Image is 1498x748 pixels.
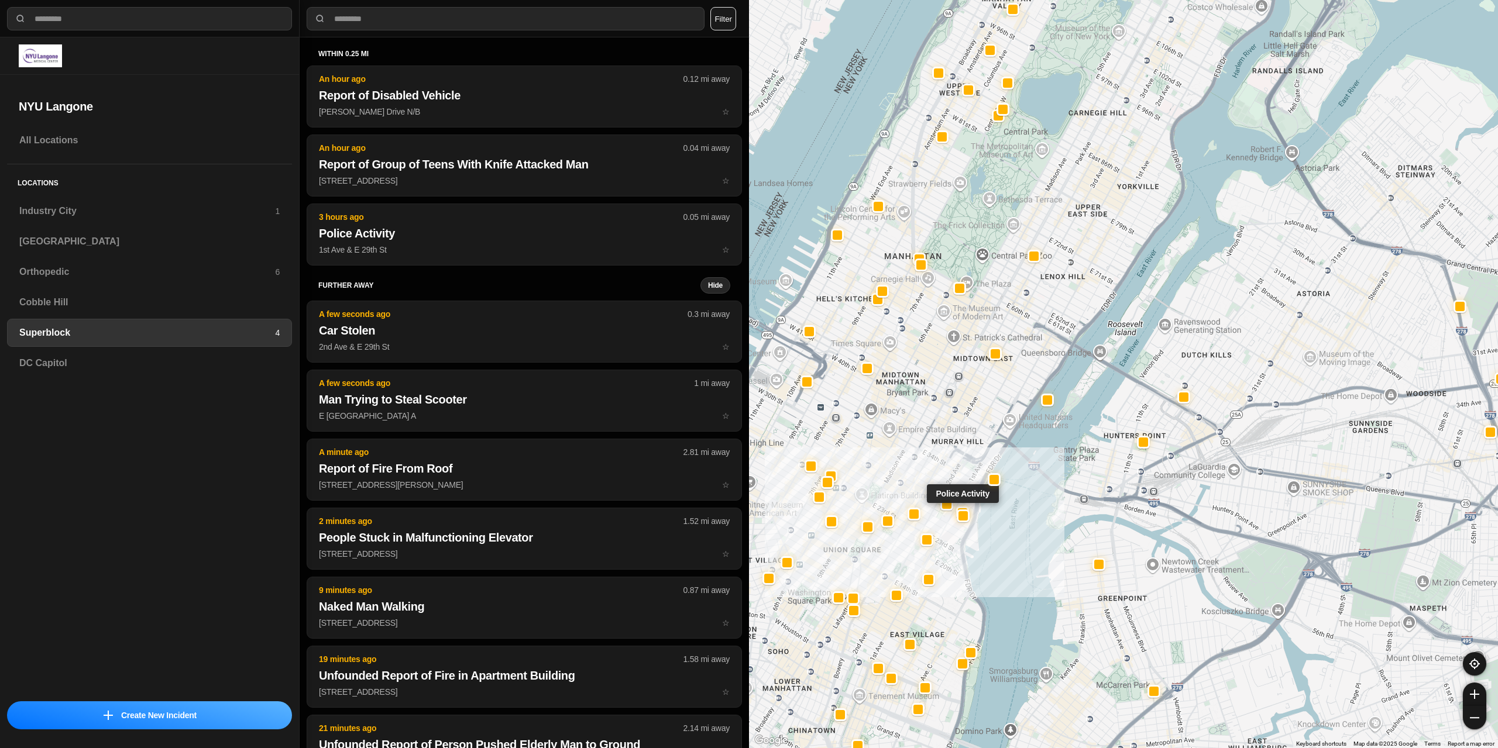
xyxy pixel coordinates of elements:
img: search [15,13,26,25]
button: 9 minutes ago0.87 mi awayNaked Man Walking[STREET_ADDRESS]star [307,577,742,639]
h2: Report of Group of Teens With Knife Attacked Man [319,156,730,173]
a: Cobble Hill [7,288,292,316]
h2: People Stuck in Malfunctioning Elevator [319,529,730,546]
a: Superblock4 [7,319,292,347]
img: search [314,13,326,25]
p: 1st Ave & E 29th St [319,244,730,256]
a: Open this area in Google Maps (opens a new window) [752,733,791,748]
a: A few seconds ago1 mi awayMan Trying to Steal ScooterE [GEOGRAPHIC_DATA] Astar [307,411,742,420]
p: E [GEOGRAPHIC_DATA] A [319,410,730,422]
span: Map data ©2025 Google [1353,740,1417,747]
h2: Man Trying to Steal Scooter [319,391,730,408]
p: 21 minutes ago [319,722,683,734]
button: iconCreate New Incident [7,701,292,729]
a: Terms (opens in new tab) [1424,740,1441,747]
span: star [722,176,730,185]
img: zoom-out [1470,713,1479,722]
a: Orthopedic6 [7,258,292,286]
button: A few seconds ago1 mi awayMan Trying to Steal ScooterE [GEOGRAPHIC_DATA] Astar [307,370,742,432]
p: 0.87 mi away [683,584,730,596]
p: 0.12 mi away [683,73,730,85]
p: 2.81 mi away [683,446,730,458]
p: 4 [275,327,280,339]
a: [GEOGRAPHIC_DATA] [7,227,292,256]
p: 2nd Ave & E 29th St [319,341,730,353]
span: star [722,411,730,420]
button: Police Activity [956,506,969,519]
h3: [GEOGRAPHIC_DATA] [19,235,280,249]
a: A few seconds ago0.3 mi awayCar Stolen2nd Ave & E 29th Ststar [307,342,742,351]
button: A minute ago2.81 mi awayReport of Fire From Roof[STREET_ADDRESS][PERSON_NAME]star [307,439,742,501]
a: DC Capitol [7,349,292,377]
p: Create New Incident [121,709,197,721]
p: [PERSON_NAME] Drive N/B [319,106,730,118]
h3: All Locations [19,133,280,147]
p: [STREET_ADDRESS] [319,617,730,629]
button: A few seconds ago0.3 mi awayCar Stolen2nd Ave & E 29th Ststar [307,301,742,363]
img: logo [19,44,62,67]
h3: DC Capitol [19,356,280,370]
h2: Naked Man Walking [319,598,730,615]
p: An hour ago [319,73,683,85]
span: star [722,480,730,490]
p: 6 [275,266,280,278]
div: Police Activity [927,484,999,503]
img: zoom-in [1470,690,1479,699]
p: [STREET_ADDRESS] [319,175,730,187]
h5: Locations [7,164,292,197]
h2: Unfounded Report of Fire in Apartment Building [319,667,730,684]
p: 1 mi away [694,377,730,389]
p: A few seconds ago [319,308,688,320]
img: recenter [1469,659,1480,669]
h2: NYU Langone [19,98,280,115]
p: 9 minutes ago [319,584,683,596]
a: An hour ago0.04 mi awayReport of Group of Teens With Knife Attacked Man[STREET_ADDRESS]star [307,175,742,185]
p: 0.3 mi away [688,308,730,320]
a: 2 minutes ago1.52 mi awayPeople Stuck in Malfunctioning Elevator[STREET_ADDRESS]star [307,549,742,559]
button: zoom-out [1463,706,1486,729]
a: An hour ago0.12 mi awayReport of Disabled Vehicle[PERSON_NAME] Drive N/Bstar [307,106,742,116]
h3: Cobble Hill [19,295,280,309]
img: icon [104,711,113,720]
button: Keyboard shortcuts [1296,740,1346,748]
span: star [722,107,730,116]
h5: within 0.25 mi [318,49,730,58]
h2: Report of Disabled Vehicle [319,87,730,104]
a: 9 minutes ago0.87 mi awayNaked Man Walking[STREET_ADDRESS]star [307,618,742,628]
h3: Orthopedic [19,265,275,279]
button: recenter [1463,652,1486,675]
h5: further away [318,281,700,290]
span: star [722,342,730,351]
p: 1.58 mi away [683,653,730,665]
a: 3 hours ago0.05 mi awayPolice Activity1st Ave & E 29th Ststar [307,244,742,254]
a: All Locations [7,126,292,154]
h2: Report of Fire From Roof [319,460,730,477]
p: An hour ago [319,142,683,154]
h2: Car Stolen [319,322,730,339]
button: An hour ago0.12 mi awayReport of Disabled Vehicle[PERSON_NAME] Drive N/Bstar [307,66,742,127]
p: [STREET_ADDRESS] [319,686,730,698]
button: An hour ago0.04 mi awayReport of Group of Teens With Knife Attacked Man[STREET_ADDRESS]star [307,135,742,197]
a: A minute ago2.81 mi awayReport of Fire From Roof[STREET_ADDRESS][PERSON_NAME]star [307,480,742,490]
p: 1.52 mi away [683,515,730,527]
button: Hide [700,277,730,294]
h3: Industry City [19,204,275,218]
a: Industry City1 [7,197,292,225]
button: Filter [710,7,736,30]
h2: Police Activity [319,225,730,242]
span: star [722,618,730,628]
p: 0.05 mi away [683,211,730,223]
span: star [722,245,730,254]
p: 3 hours ago [319,211,683,223]
a: 19 minutes ago1.58 mi awayUnfounded Report of Fire in Apartment Building[STREET_ADDRESS]star [307,687,742,697]
small: Hide [708,281,723,290]
a: Report a map error [1448,740,1494,747]
p: A minute ago [319,446,683,458]
p: 19 minutes ago [319,653,683,665]
p: [STREET_ADDRESS] [319,548,730,560]
button: 19 minutes ago1.58 mi awayUnfounded Report of Fire in Apartment Building[STREET_ADDRESS]star [307,646,742,708]
button: 3 hours ago0.05 mi awayPolice Activity1st Ave & E 29th Ststar [307,204,742,266]
p: 2 minutes ago [319,515,683,527]
p: 0.04 mi away [683,142,730,154]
